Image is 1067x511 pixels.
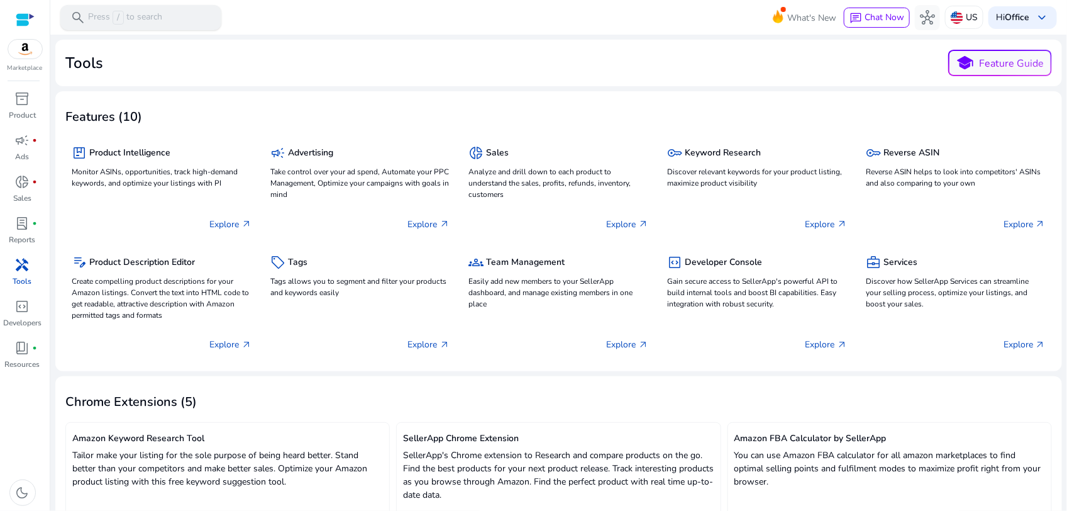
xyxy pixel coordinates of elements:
span: code_blocks [667,255,682,270]
span: key [667,145,682,160]
h5: Amazon Keyword Research Tool [72,434,383,444]
span: book_4 [15,340,30,356]
p: Press to search [88,11,162,25]
span: chat [849,12,862,25]
p: Discover relevant keywords for your product listing, maximize product visibility [667,166,847,189]
img: amazon.svg [8,40,42,59]
span: Chat Now [865,11,904,23]
p: Explore [1003,218,1046,231]
img: us.svg [951,11,963,24]
h5: Advertising [288,148,333,159]
h5: Product Description Editor [89,257,195,268]
b: Office [1005,11,1029,23]
span: arrow_outward [241,219,252,229]
span: donut_small [469,145,484,160]
button: chatChat Now [844,8,910,28]
span: keyboard_arrow_down [1034,10,1049,25]
p: Tools [13,276,32,287]
p: Discover how SellerApp Services can streamline your selling process, optimize your listings, and ... [866,276,1046,310]
p: Tags allows you to segment and filter your products and keywords easily [270,276,450,298]
span: package [72,145,87,160]
span: arrow_outward [1036,219,1046,229]
p: Analyze and drill down to each product to understand the sales, profits, refunds, inventory, cust... [469,166,649,200]
h3: Chrome Extensions (5) [65,395,197,410]
h5: Amazon FBA Calculator by SellerApp [734,434,1045,444]
p: You can use Amazon FBA calculator for all amazon marketplaces to find optimal selling points and ... [734,449,1045,488]
span: arrow_outward [440,219,450,229]
h5: Product Intelligence [89,148,170,159]
span: fiber_manual_record [33,138,38,143]
p: Ads [16,151,30,162]
span: groups [469,255,484,270]
span: edit_note [72,255,87,270]
span: lab_profile [15,216,30,231]
p: SellerApp's Chrome extension to Research and compare products on the go. Find the best products f... [403,449,714,502]
h5: Developer Console [685,257,762,268]
span: fiber_manual_record [33,179,38,184]
span: school [956,54,975,72]
span: arrow_outward [638,340,648,350]
p: Explore [1003,338,1046,351]
p: Hi [996,13,1029,22]
span: inventory_2 [15,91,30,106]
span: arrow_outward [837,340,847,350]
p: Explore [408,218,450,231]
span: handyman [15,257,30,272]
p: Reverse ASIN helps to look into competitors' ASINs and also comparing to your own [866,166,1046,189]
span: campaign [270,145,285,160]
span: fiber_manual_record [33,345,38,351]
span: arrow_outward [241,340,252,350]
p: Explore [606,338,648,351]
span: search [70,10,86,25]
p: Create compelling product descriptions for your Amazon listings. Convert the text into HTML code ... [72,276,252,321]
p: Easily add new members to your SellerApp dashboard, and manage existing members in one place [469,276,649,310]
span: donut_small [15,174,30,189]
p: Explore [408,338,450,351]
p: Explore [606,218,648,231]
p: Gain secure access to SellerApp's powerful API to build internal tools and boost BI capabilities.... [667,276,847,310]
p: Product [9,109,36,121]
h5: Keyword Research [685,148,761,159]
h5: Services [883,257,917,268]
span: key [866,145,881,160]
span: arrow_outward [638,219,648,229]
span: campaign [15,133,30,148]
p: US [966,6,978,28]
h5: Tags [288,257,307,268]
span: dark_mode [15,485,30,500]
span: sell [270,255,285,270]
h2: Tools [65,54,103,72]
p: Feature Guide [980,56,1044,71]
h5: Reverse ASIN [883,148,939,159]
h5: SellerApp Chrome Extension [403,434,714,444]
h5: Sales [487,148,509,159]
p: Tailor make your listing for the sole purpose of being heard better. Stand better than your compe... [72,449,383,488]
span: fiber_manual_record [33,221,38,226]
span: / [113,11,124,25]
p: Monitor ASINs, opportunities, track high-demand keywords, and optimize your listings with PI [72,166,252,189]
button: hub [915,5,940,30]
h3: Features (10) [65,109,142,125]
span: business_center [866,255,881,270]
p: Developers [3,317,41,328]
p: Resources [5,359,40,370]
p: Explore [805,218,847,231]
span: arrow_outward [1036,340,1046,350]
span: arrow_outward [837,219,847,229]
p: Sales [13,193,31,204]
span: hub [920,10,935,25]
span: What's New [787,7,836,29]
h5: Team Management [487,257,565,268]
p: Take control over your ad spend, Automate your PPC Management, Optimize your campaigns with goals... [270,166,450,200]
button: schoolFeature Guide [948,50,1052,76]
p: Explore [209,218,252,231]
p: Explore [209,338,252,351]
p: Explore [805,338,847,351]
p: Marketplace [8,64,43,73]
span: arrow_outward [440,340,450,350]
p: Reports [9,234,36,245]
span: code_blocks [15,299,30,314]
